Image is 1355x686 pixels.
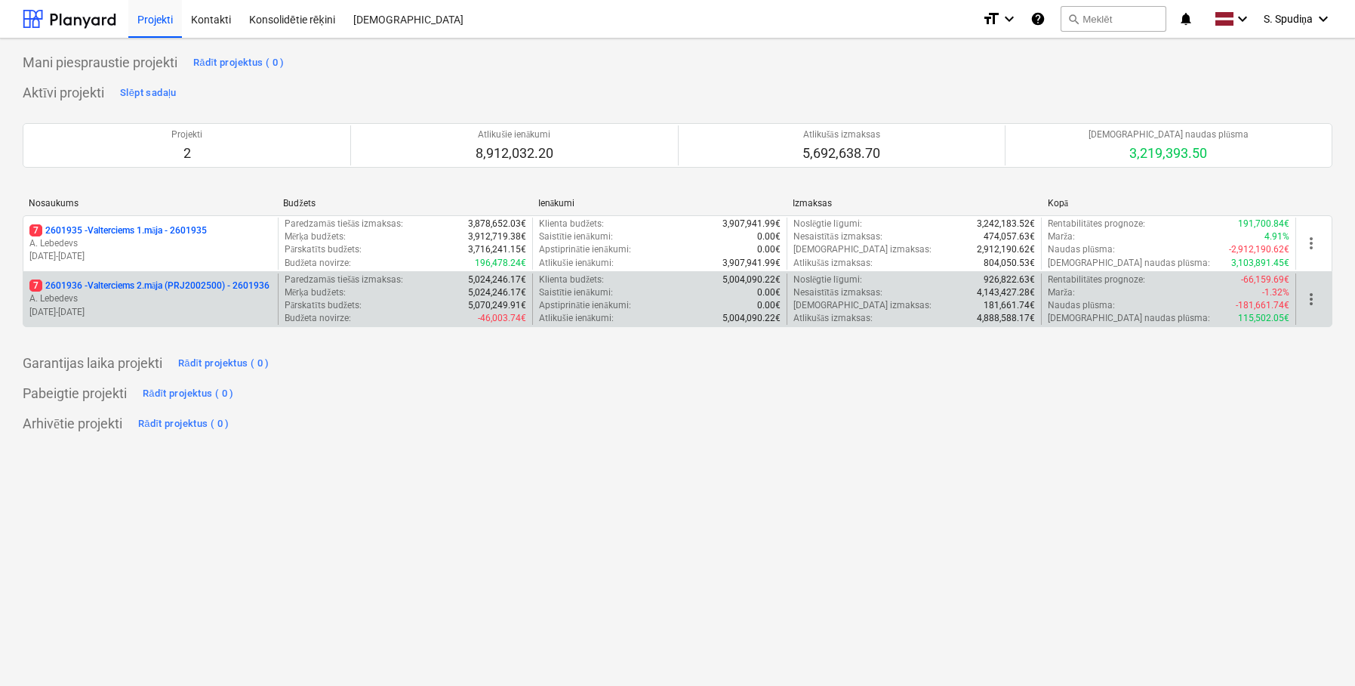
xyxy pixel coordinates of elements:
[285,299,362,312] p: Pārskatīts budžets :
[178,355,269,372] div: Rādīt projektus ( 0 )
[793,299,932,312] p: [DEMOGRAPHIC_DATA] izmaksas :
[285,257,351,270] p: Budžeta novirze :
[793,243,932,256] p: [DEMOGRAPHIC_DATA] izmaksas :
[539,243,631,256] p: Apstiprinātie ienākumi :
[984,299,1035,312] p: 181,661.74€
[1048,286,1075,299] p: Marža :
[722,218,781,230] p: 3,907,941.99€
[1000,10,1018,28] i: keyboard_arrow_down
[29,198,271,209] div: Nosaukums
[1030,10,1046,28] i: Zināšanu pamats
[1178,10,1193,28] i: notifications
[1302,234,1320,252] span: more_vert
[23,385,127,403] p: Pabeigtie projekti
[977,218,1035,230] p: 3,242,183.52€
[283,198,525,209] div: Budžets
[476,128,553,141] p: Atlikušie ienākumi
[722,257,781,270] p: 3,907,941.99€
[977,243,1035,256] p: 2,912,190.62€
[1238,218,1289,230] p: 191,700.84€
[29,292,272,305] p: A. Lebedevs
[1231,257,1289,270] p: 3,103,891.45€
[475,257,526,270] p: 196,478.24€
[1262,286,1289,299] p: -1.32%
[468,243,526,256] p: 3,716,241.15€
[29,237,272,250] p: A. Lebedevs
[1048,312,1210,325] p: [DEMOGRAPHIC_DATA] naudas plūsma :
[722,312,781,325] p: 5,004,090.22€
[29,306,272,319] p: [DATE] - [DATE]
[29,224,42,236] span: 7
[1089,128,1249,141] p: [DEMOGRAPHIC_DATA] naudas plūsma
[139,382,238,406] button: Rādīt projektus ( 0 )
[193,54,285,72] div: Rādīt projektus ( 0 )
[23,84,104,102] p: Aktīvi projekti
[539,312,614,325] p: Atlikušie ienākumi :
[793,286,882,299] p: Nesaistītās izmaksas :
[1048,230,1075,243] p: Marža :
[29,250,272,263] p: [DATE] - [DATE]
[793,257,873,270] p: Atlikušās izmaksas :
[189,51,288,75] button: Rādīt projektus ( 0 )
[1241,273,1289,286] p: -66,159.69€
[468,230,526,243] p: 3,912,719.38€
[1048,243,1115,256] p: Naudas plūsma :
[793,273,862,286] p: Noslēgtie līgumi :
[29,280,42,292] span: 7
[539,230,613,243] p: Saistītie ienākumi :
[1048,273,1145,286] p: Rentabilitātes prognoze :
[468,218,526,230] p: 3,878,652.03€
[982,10,1000,28] i: format_size
[1089,144,1249,162] p: 3,219,393.50
[171,144,202,162] p: 2
[539,218,604,230] p: Klienta budžets :
[539,273,604,286] p: Klienta budžets :
[23,354,162,372] p: Garantijas laika projekti
[120,85,177,102] div: Slēpt sadaļu
[984,257,1035,270] p: 804,050.53€
[757,299,781,312] p: 0.00€
[1229,243,1289,256] p: -2,912,190.62€
[285,230,346,243] p: Mērķa budžets :
[722,273,781,286] p: 5,004,090.22€
[23,54,177,72] p: Mani piespraustie projekti
[171,128,202,141] p: Projekti
[468,273,526,286] p: 5,024,246.17€
[29,280,269,292] p: 2601936 - Valterciems 2.māja (PRJ2002500) - 2601936
[757,286,781,299] p: 0.00€
[29,280,272,318] div: 72601936 -Valterciems 2.māja (PRJ2002500) - 2601936A. Lebedevs[DATE]-[DATE]
[29,224,207,237] p: 2601935 - Valterciems 1.māja - 2601935
[1302,290,1320,308] span: more_vert
[478,312,526,325] p: -46,003.74€
[984,230,1035,243] p: 474,057.63€
[977,286,1035,299] p: 4,143,427.28€
[285,273,403,286] p: Paredzamās tiešās izmaksas :
[468,299,526,312] p: 5,070,249.91€
[793,312,873,325] p: Atlikušās izmaksas :
[1238,312,1289,325] p: 115,502.05€
[285,312,351,325] p: Budžeta novirze :
[984,273,1035,286] p: 926,822.63€
[1280,613,1355,686] iframe: Chat Widget
[1264,230,1289,243] p: 4.91%
[539,257,614,270] p: Atlikušie ienākumi :
[29,224,272,263] div: 72601935 -Valterciems 1.māja - 2601935A. Lebedevs[DATE]-[DATE]
[538,198,781,209] div: Ienākumi
[143,385,234,403] div: Rādīt projektus ( 0 )
[1048,198,1290,209] div: Kopā
[793,230,882,243] p: Nesaistītās izmaksas :
[1048,218,1145,230] p: Rentabilitātes prognoze :
[476,144,553,162] p: 8,912,032.20
[285,243,362,256] p: Pārskatīts budžets :
[116,81,180,105] button: Slēpt sadaļu
[138,416,229,433] div: Rādīt projektus ( 0 )
[1236,299,1289,312] p: -181,661.74€
[134,412,233,436] button: Rādīt projektus ( 0 )
[539,299,631,312] p: Apstiprinātie ienākumi :
[1314,10,1332,28] i: keyboard_arrow_down
[285,286,346,299] p: Mērķa budžets :
[1264,13,1313,26] span: S. Spudiņa
[285,218,403,230] p: Paredzamās tiešās izmaksas :
[977,312,1035,325] p: 4,888,588.17€
[174,351,273,375] button: Rādīt projektus ( 0 )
